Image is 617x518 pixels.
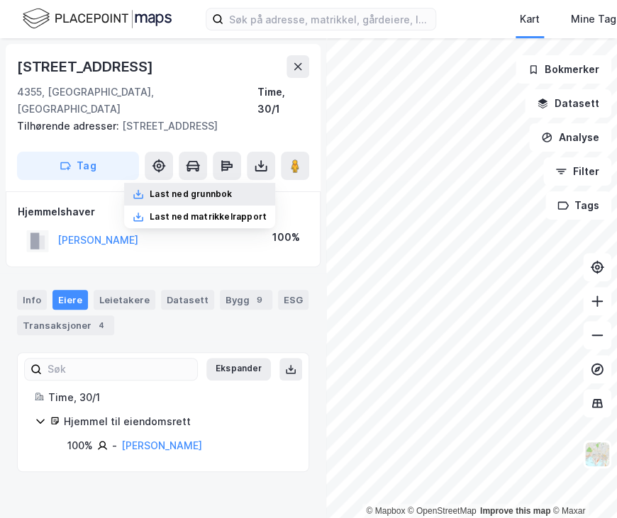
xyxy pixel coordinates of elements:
div: 100% [272,229,300,246]
div: - [112,437,117,454]
div: Last ned matrikkelrapport [150,211,267,223]
div: Hjemmel til eiendomsrett [64,413,291,430]
button: Tag [17,152,139,180]
div: [STREET_ADDRESS] [17,118,298,135]
div: Time, 30/1 [257,84,309,118]
div: [STREET_ADDRESS] [17,55,156,78]
div: Bygg [220,290,272,310]
div: 4 [94,318,109,332]
div: 4355, [GEOGRAPHIC_DATA], [GEOGRAPHIC_DATA] [17,84,257,118]
button: Filter [543,157,611,186]
button: Ekspander [206,358,271,381]
button: Datasett [525,89,611,118]
button: Bokmerker [516,55,611,84]
button: Tags [545,191,611,220]
img: logo.f888ab2527a4732fd821a326f86c7f29.svg [23,6,172,31]
div: Time, 30/1 [48,389,291,406]
div: Hjemmelshaver [18,203,308,220]
div: Transaksjoner [17,315,114,335]
input: Søk [42,359,197,380]
div: Leietakere [94,290,155,310]
a: [PERSON_NAME] [121,439,202,451]
div: ESG [278,290,308,310]
div: Kontrollprogram for chat [546,450,617,518]
a: OpenStreetMap [408,506,477,516]
button: Analyse [529,123,611,152]
img: Z [584,441,611,468]
span: Tilhørende adresser: [17,120,122,132]
input: Søk på adresse, matrikkel, gårdeiere, leietakere eller personer [223,9,435,30]
a: Improve this map [480,506,550,516]
div: Last ned grunnbok [150,188,232,200]
iframe: Chat Widget [546,450,617,518]
div: 9 [252,293,267,307]
div: Datasett [161,290,214,310]
div: Eiere [52,290,88,310]
div: 100% [67,437,93,454]
div: Info [17,290,47,310]
div: Kart [520,11,540,28]
a: Mapbox [366,506,405,516]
